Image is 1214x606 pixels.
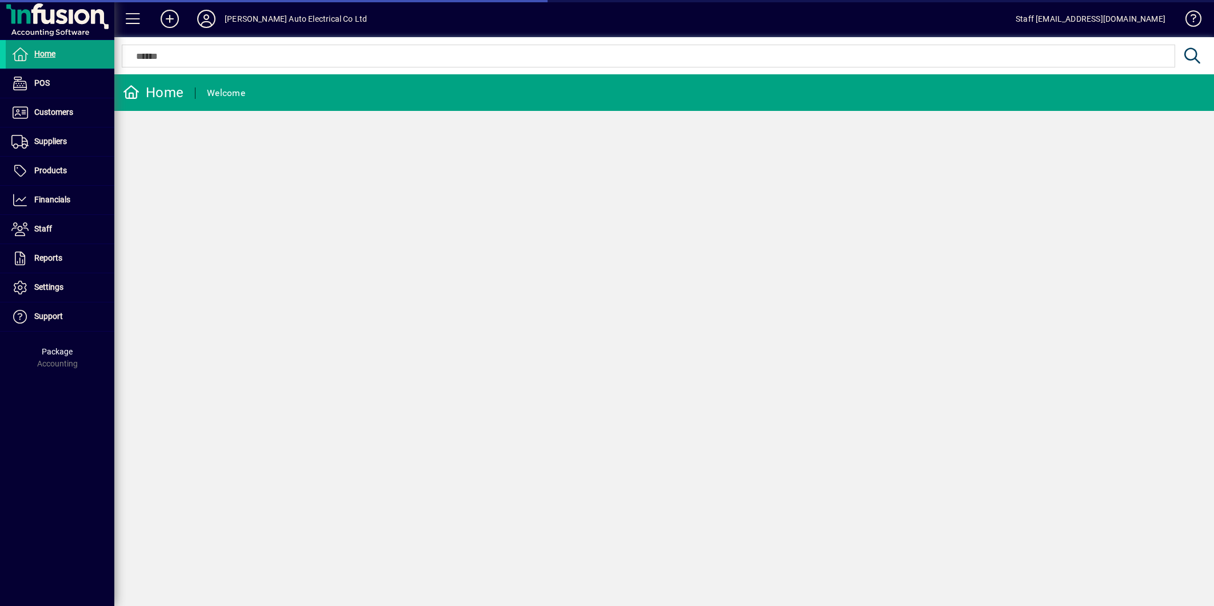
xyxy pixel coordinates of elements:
[34,195,70,204] span: Financials
[1177,2,1200,39] a: Knowledge Base
[34,137,67,146] span: Suppliers
[151,9,188,29] button: Add
[6,98,114,127] a: Customers
[6,69,114,98] a: POS
[188,9,225,29] button: Profile
[6,127,114,156] a: Suppliers
[34,49,55,58] span: Home
[6,157,114,185] a: Products
[6,215,114,244] a: Staff
[34,282,63,292] span: Settings
[6,244,114,273] a: Reports
[123,83,183,102] div: Home
[34,224,52,233] span: Staff
[225,10,367,28] div: [PERSON_NAME] Auto Electrical Co Ltd
[6,273,114,302] a: Settings
[34,107,73,117] span: Customers
[207,84,245,102] div: Welcome
[34,312,63,321] span: Support
[6,302,114,331] a: Support
[42,347,73,356] span: Package
[6,186,114,214] a: Financials
[1016,10,1165,28] div: Staff [EMAIL_ADDRESS][DOMAIN_NAME]
[34,78,50,87] span: POS
[34,166,67,175] span: Products
[34,253,62,262] span: Reports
